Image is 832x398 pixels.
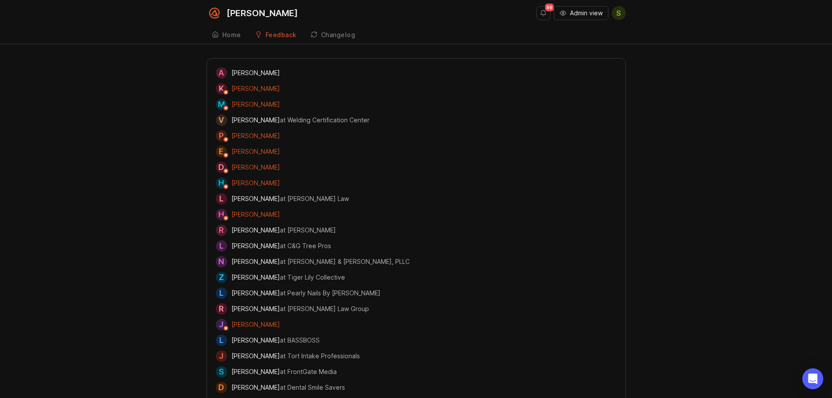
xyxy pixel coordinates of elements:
[216,287,380,299] a: L[PERSON_NAME]at Pearly Nails By [PERSON_NAME]
[280,225,336,235] div: at [PERSON_NAME]
[280,336,320,345] div: at BASSBOSS
[802,368,823,389] div: Open Intercom Messenger
[231,211,280,218] span: [PERSON_NAME]
[222,105,229,111] img: member badge
[321,32,356,38] div: Changelog
[216,146,280,157] a: E[PERSON_NAME]
[231,242,280,249] span: [PERSON_NAME]
[545,3,554,11] span: 99
[216,130,280,142] a: P[PERSON_NAME]
[231,289,280,297] span: [PERSON_NAME]
[216,130,227,142] div: P
[216,240,227,252] div: L
[216,146,227,157] div: E
[231,85,280,92] span: [PERSON_NAME]
[216,114,369,126] a: V[PERSON_NAME]at Welding Certification Center
[266,32,297,38] div: Feedback
[280,383,345,392] div: at Dental Smile Savers
[231,352,280,360] span: [PERSON_NAME]
[216,83,227,94] div: K
[280,304,369,314] div: at [PERSON_NAME] Law Group
[216,209,227,220] div: H
[216,99,227,110] div: M
[231,226,280,234] span: [PERSON_NAME]
[216,177,280,189] a: H[PERSON_NAME]
[216,193,349,204] a: L[PERSON_NAME]at [PERSON_NAME] Law
[231,321,280,328] span: [PERSON_NAME]
[216,209,280,220] a: H[PERSON_NAME]
[231,69,280,76] span: [PERSON_NAME]
[216,99,280,110] a: M[PERSON_NAME]
[222,89,229,96] img: member badge
[216,272,227,283] div: Z
[280,273,345,282] div: at Tiger Lily Collective
[222,215,229,221] img: member badge
[216,256,227,267] div: N
[216,382,227,393] div: D
[222,32,241,38] div: Home
[222,152,229,159] img: member badge
[216,177,227,189] div: H
[231,305,280,312] span: [PERSON_NAME]
[216,366,227,377] div: S
[222,168,229,174] img: member badge
[216,83,280,94] a: K[PERSON_NAME]
[216,114,227,126] div: V
[570,9,603,17] span: Admin view
[231,195,280,202] span: [PERSON_NAME]
[231,132,280,139] span: [PERSON_NAME]
[216,319,227,330] div: J
[216,303,369,315] a: R[PERSON_NAME]at [PERSON_NAME] Law Group
[231,163,280,171] span: [PERSON_NAME]
[231,179,280,187] span: [PERSON_NAME]
[231,100,280,108] span: [PERSON_NAME]
[216,272,345,283] a: Z[PERSON_NAME]at Tiger Lily Collective
[554,6,608,20] button: Admin view
[280,367,337,377] div: at FrontGate Media
[216,67,280,79] a: A[PERSON_NAME]
[216,240,331,252] a: L[PERSON_NAME]at C&G Tree Pros
[216,382,345,393] a: D[PERSON_NAME]at Dental Smile Savers
[222,325,229,332] img: member badge
[305,26,361,44] a: Changelog
[207,26,246,44] a: Home
[216,162,280,173] a: D[PERSON_NAME]
[612,6,626,20] button: S
[280,115,369,125] div: at Welding Certification Center
[280,194,349,204] div: at [PERSON_NAME] Law
[216,162,227,173] div: D
[280,351,360,361] div: at Tort Intake Professionals
[216,225,227,236] div: R
[216,225,336,236] a: R[PERSON_NAME]at [PERSON_NAME]
[222,183,229,190] img: member badge
[216,335,320,346] a: L[PERSON_NAME]at BASSBOSS
[280,257,410,266] div: at [PERSON_NAME] & [PERSON_NAME], PLLC
[231,336,280,344] span: [PERSON_NAME]
[216,366,337,377] a: S[PERSON_NAME]at FrontGate Media
[231,116,280,124] span: [PERSON_NAME]
[280,241,331,251] div: at C&G Tree Pros
[231,258,280,265] span: [PERSON_NAME]
[216,303,227,315] div: R
[216,256,410,267] a: N[PERSON_NAME]at [PERSON_NAME] & [PERSON_NAME], PLLC
[216,350,227,362] div: J
[231,273,280,281] span: [PERSON_NAME]
[280,288,380,298] div: at Pearly Nails By [PERSON_NAME]
[222,136,229,143] img: member badge
[250,26,302,44] a: Feedback
[231,384,280,391] span: [PERSON_NAME]
[216,193,227,204] div: L
[216,67,227,79] div: A
[216,335,227,346] div: L
[207,5,222,21] img: Smith.ai logo
[616,8,621,18] span: S
[216,287,227,299] div: L
[227,9,298,17] div: [PERSON_NAME]
[216,319,280,330] a: J[PERSON_NAME]
[536,6,550,20] button: Notifications
[231,368,280,375] span: [PERSON_NAME]
[216,350,360,362] a: J[PERSON_NAME]at Tort Intake Professionals
[231,148,280,155] span: [PERSON_NAME]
